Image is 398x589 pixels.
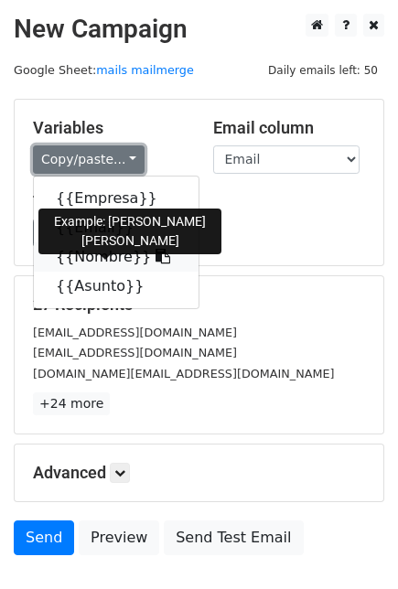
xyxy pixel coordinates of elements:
[33,346,237,359] small: [EMAIL_ADDRESS][DOMAIN_NAME]
[14,520,74,555] a: Send
[262,60,384,80] span: Daily emails left: 50
[34,242,199,272] a: {{Nombre}}
[213,118,366,138] h5: Email column
[164,520,303,555] a: Send Test Email
[96,63,194,77] a: mails mailmerge
[38,209,221,254] div: Example: [PERSON_NAME] [PERSON_NAME]
[79,520,159,555] a: Preview
[33,367,334,380] small: [DOMAIN_NAME][EMAIL_ADDRESS][DOMAIN_NAME]
[33,118,186,138] h5: Variables
[14,14,384,45] h2: New Campaign
[33,326,237,339] small: [EMAIL_ADDRESS][DOMAIN_NAME]
[262,63,384,77] a: Daily emails left: 50
[14,63,194,77] small: Google Sheet:
[33,392,110,415] a: +24 more
[34,272,199,301] a: {{Asunto}}
[34,213,199,242] a: {{Email}}
[307,501,398,589] iframe: Chat Widget
[33,463,365,483] h5: Advanced
[33,145,145,174] a: Copy/paste...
